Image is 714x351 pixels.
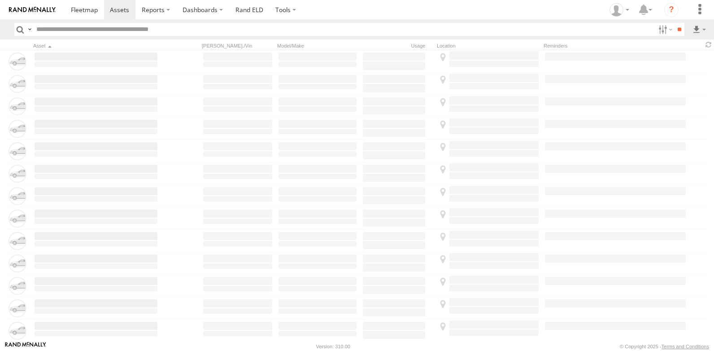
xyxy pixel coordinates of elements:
[703,40,714,49] span: Refresh
[662,344,709,349] a: Terms and Conditions
[606,3,632,17] div: Victor Calcano Jr
[316,344,350,349] div: Version: 310.00
[361,43,433,49] div: Usage
[655,23,674,36] label: Search Filter Options
[620,344,709,349] div: © Copyright 2025 -
[9,7,56,13] img: rand-logo.svg
[33,43,159,49] div: Click to Sort
[544,43,627,49] div: Reminders
[437,43,540,49] div: Location
[202,43,274,49] div: [PERSON_NAME]./Vin
[5,342,46,351] a: Visit our Website
[277,43,358,49] div: Model/Make
[692,23,707,36] label: Export results as...
[26,23,33,36] label: Search Query
[664,3,679,17] i: ?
